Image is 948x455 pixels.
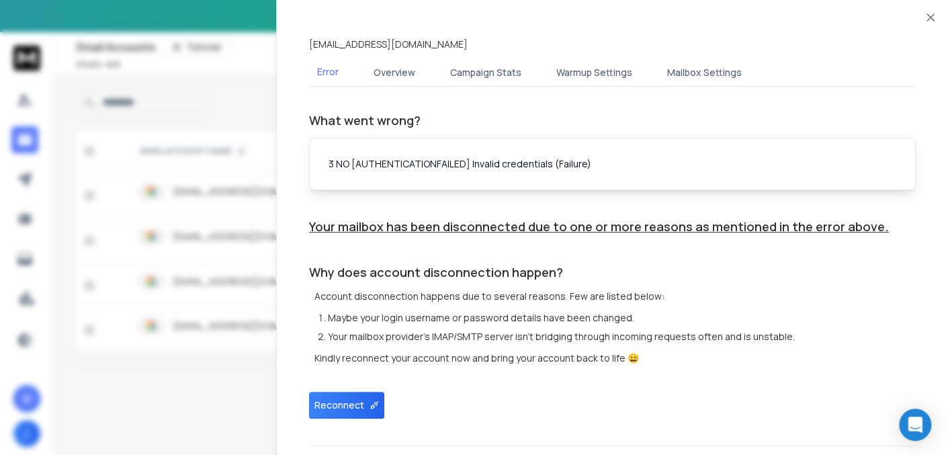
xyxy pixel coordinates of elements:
[329,157,896,171] p: 3 NO [AUTHENTICATIONFAILED] Invalid credentials (Failure)
[328,330,916,343] li: Your mailbox provider's IMAP/SMTP server isn't bridging through incoming requests often and is un...
[328,311,916,325] li: Maybe your login username or password details have been changed.
[899,409,931,441] div: Open Intercom Messenger
[309,57,347,88] button: Error
[314,290,916,303] p: Account disconnection happens due to several reasons. Few are listed below:
[442,58,529,87] button: Campaign Stats
[659,58,750,87] button: Mailbox Settings
[309,38,468,51] p: [EMAIL_ADDRESS][DOMAIN_NAME]
[309,392,384,419] button: Reconnect
[309,111,916,130] h1: What went wrong?
[314,351,916,365] p: Kindly reconnect your account now and bring your account back to life 😄
[365,58,423,87] button: Overview
[548,58,640,87] button: Warmup Settings
[309,263,916,282] h1: Why does account disconnection happen?
[309,217,916,236] h1: Your mailbox has been disconnected due to one or more reasons as mentioned in the error above.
